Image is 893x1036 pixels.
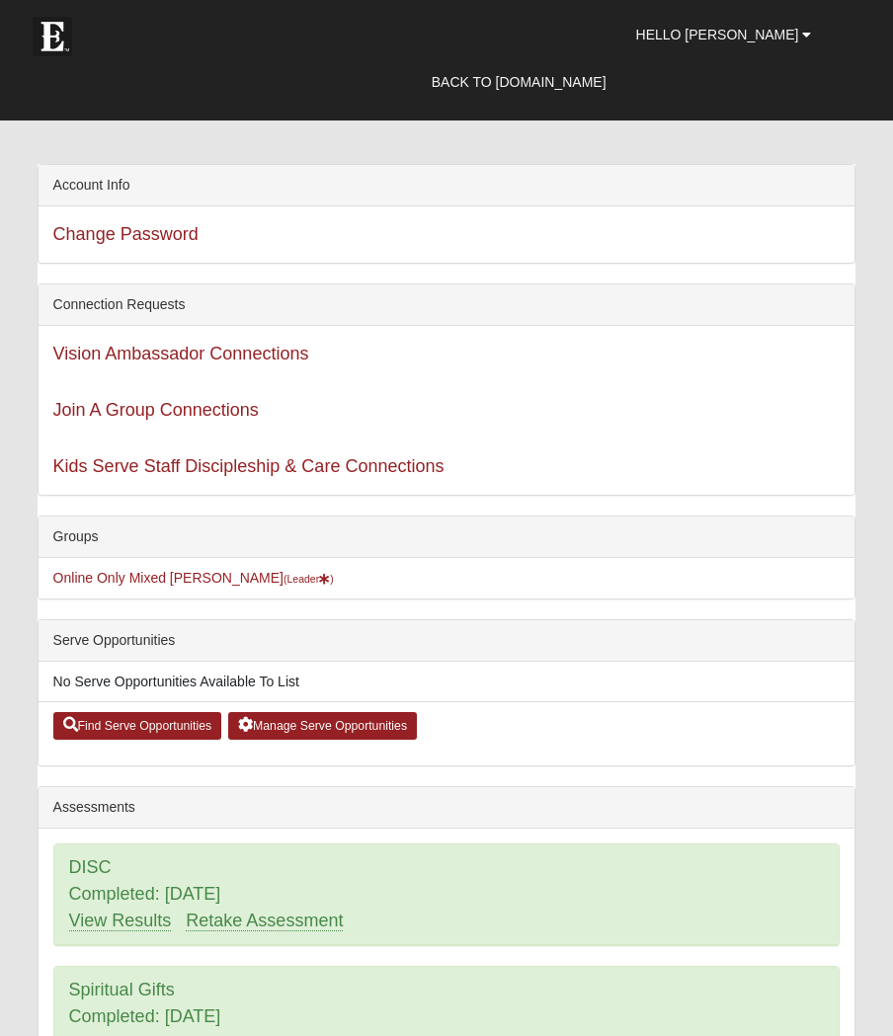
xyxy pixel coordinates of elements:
a: Manage Serve Opportunities [228,712,417,740]
a: Hello [PERSON_NAME] [621,10,827,59]
div: Connection Requests [39,284,855,326]
img: Eleven22 logo [33,17,72,56]
div: DISC Completed: [DATE] [54,844,840,945]
a: Vision Ambassador Connections [53,344,309,363]
div: Account Info [39,165,855,206]
div: Groups [39,517,855,558]
a: Online Only Mixed [PERSON_NAME](Leader) [53,570,334,586]
small: (Leader ) [284,573,334,585]
div: Assessments [39,787,855,829]
a: Back to [DOMAIN_NAME] [417,57,621,107]
a: View Results [69,911,172,931]
a: Change Password [53,224,199,244]
li: No Serve Opportunities Available To List [39,662,855,702]
span: Hello [PERSON_NAME] [636,27,799,42]
a: Find Serve Opportunities [53,712,222,740]
a: Join A Group Connections [53,400,259,420]
a: Retake Assessment [186,911,343,931]
div: Serve Opportunities [39,620,855,662]
a: Kids Serve Staff Discipleship & Care Connections [53,456,445,476]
